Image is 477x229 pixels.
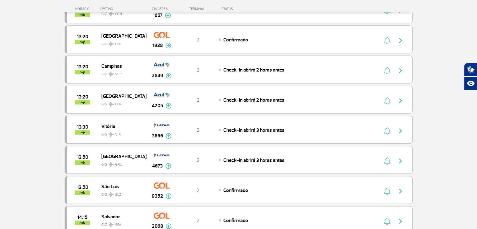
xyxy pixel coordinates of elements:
span: [GEOGRAPHIC_DATA] [101,152,141,160]
img: mais-info-painel-voo.svg [166,133,172,139]
span: 4205 [152,102,163,109]
img: seta-direita-painel-voo.svg [397,157,404,165]
span: 2025-08-26 13:50:00 [77,155,88,159]
img: mais-info-painel-voo.svg [165,163,171,169]
span: [GEOGRAPHIC_DATA] [101,92,141,100]
span: GIG [101,128,141,137]
span: 2025-08-26 14:15:00 [77,215,87,220]
span: 2025-08-26 13:20:00 [77,35,88,39]
img: seta-direita-painel-voo.svg [397,67,404,74]
span: 4673 [152,162,163,170]
div: TERMINAL [178,7,218,11]
img: mais-info-painel-voo.svg [165,43,171,48]
span: GIG [101,158,141,168]
div: STATUS [218,7,269,11]
span: GIG [101,38,141,47]
span: Check-in abrirá 2 horas antes [223,67,284,73]
span: GIG [101,219,141,228]
div: DESTINO [100,7,146,11]
span: 2025-08-26 13:50:00 [77,185,88,189]
span: SLZ [115,192,121,198]
img: seta-direita-painel-voo.svg [397,217,404,225]
span: Salvador [101,212,141,221]
img: sino-painel-voo.svg [384,97,390,104]
span: [GEOGRAPHIC_DATA] [101,32,141,40]
img: mais-info-painel-voo.svg [166,103,172,109]
span: 1938 [152,42,163,49]
span: 2025-08-26 13:30:00 [77,125,88,129]
span: Confirmado [223,217,248,224]
span: Campinas [101,62,141,70]
span: Confirmado [223,37,248,43]
img: mais-info-painel-voo.svg [166,223,172,229]
span: GIG [101,189,141,198]
span: 9352 [152,192,163,200]
span: Vitória [101,122,141,130]
img: destiny_airplane.svg [109,222,114,227]
span: VIX [115,132,121,137]
img: destiny_airplane.svg [109,192,114,197]
span: 2849 [152,72,163,79]
span: 2 [197,217,199,224]
span: hoje [75,40,90,44]
span: CNF [115,102,122,107]
span: GIG [101,68,141,77]
span: 2 [197,97,199,103]
img: mais-info-painel-voo.svg [165,13,171,18]
span: Check-in abrirá 2 horas antes [223,97,284,103]
span: 1657 [153,12,162,19]
span: 2 [197,37,199,43]
span: 3666 [152,132,163,140]
span: 2025-08-26 13:20:00 [77,95,88,99]
img: seta-direita-painel-voo.svg [397,97,404,104]
img: destiny_airplane.svg [109,132,114,137]
button: Abrir tradutor de língua de sinais. [464,63,477,77]
img: sino-painel-voo.svg [384,67,390,74]
div: HORÁRIO [66,7,101,11]
img: destiny_airplane.svg [109,162,114,167]
span: hoje [75,160,90,165]
img: destiny_airplane.svg [109,72,114,77]
span: 2 [197,187,199,194]
div: Plugin de acessibilidade da Hand Talk. [464,63,477,90]
img: sino-painel-voo.svg [384,127,390,135]
div: CIA AÉREA [146,7,178,11]
img: sino-painel-voo.svg [384,217,390,225]
span: hoje [75,100,90,104]
span: GRU [115,162,122,168]
span: São Luís [101,182,141,190]
span: VCP [115,72,122,77]
span: 2 [197,67,199,73]
img: mais-info-painel-voo.svg [166,193,172,199]
img: seta-direita-painel-voo.svg [397,187,404,195]
span: hoje [75,221,90,225]
img: seta-direita-painel-voo.svg [397,37,404,44]
span: 2025-08-26 13:20:00 [77,65,88,69]
img: sino-painel-voo.svg [384,157,390,165]
span: hoje [75,70,90,74]
span: GIG [101,98,141,107]
img: mais-info-painel-voo.svg [166,73,172,78]
span: CNF [115,41,122,47]
span: hoje [75,130,90,135]
span: SSA [115,222,121,228]
img: destiny_airplane.svg [109,102,114,107]
span: 2 [197,127,199,133]
span: hoje [75,190,90,195]
span: Check-in abrirá 3 horas antes [223,157,284,163]
span: 2 [197,157,199,163]
img: sino-painel-voo.svg [384,37,390,44]
button: Abrir recursos assistivos. [464,77,477,90]
span: Confirmado [223,187,248,194]
img: destiny_airplane.svg [109,41,114,46]
span: Check-in abrirá 3 horas antes [223,127,284,133]
img: sino-painel-voo.svg [384,187,390,195]
img: seta-direita-painel-voo.svg [397,127,404,135]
